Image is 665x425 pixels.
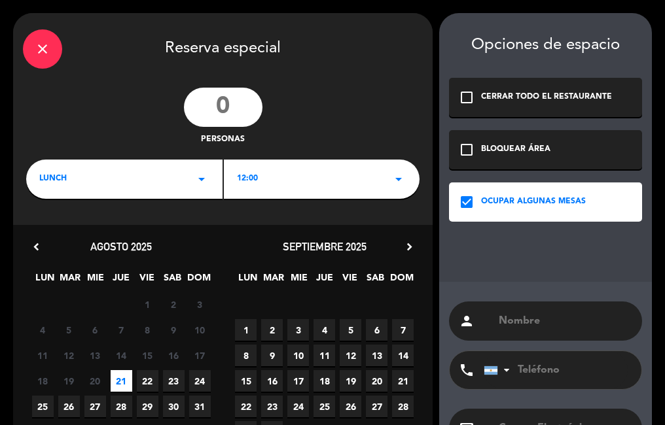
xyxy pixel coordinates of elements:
span: personas [201,133,245,146]
span: 10 [287,345,309,366]
span: 24 [189,370,211,392]
i: phone [459,362,475,378]
span: 17 [287,370,309,392]
span: 21 [392,370,414,392]
span: 29 [137,396,158,417]
span: VIE [136,270,158,292]
span: 2 [163,294,185,315]
span: 8 [235,345,257,366]
span: 22 [235,396,257,417]
div: Reserva especial [13,13,433,81]
span: SAB [162,270,183,292]
span: 14 [392,345,414,366]
i: check_box_outline_blank [459,142,475,158]
div: Argentina: +54 [484,352,514,388]
span: 17 [189,345,211,366]
span: 11 [314,345,335,366]
span: DOM [390,270,412,292]
div: OCUPAR ALGUNAS MESAS [481,195,586,209]
span: 25 [314,396,335,417]
i: check_box_outline_blank [459,90,475,105]
span: 14 [111,345,132,366]
span: JUE [111,270,132,292]
span: 20 [366,370,387,392]
div: Opciones de espacio [449,36,642,55]
span: 22 [137,370,158,392]
span: MIE [85,270,107,292]
span: septiembre 2025 [283,240,367,253]
span: 27 [84,396,106,417]
span: 15 [137,345,158,366]
span: 5 [58,319,80,341]
span: 16 [163,345,185,366]
span: 20 [84,370,106,392]
span: 26 [340,396,361,417]
div: CERRAR TODO EL RESTAURANTE [481,91,612,104]
span: 19 [340,370,361,392]
i: arrow_drop_down [391,171,406,187]
input: 0 [184,88,262,127]
i: chevron_right [403,240,416,254]
span: 6 [84,319,106,341]
i: check_box [459,194,475,210]
span: MIE [288,270,310,292]
span: LUNCH [39,173,67,186]
i: person [459,313,475,329]
span: 28 [392,396,414,417]
div: BLOQUEAR ÁREA [481,143,550,156]
span: MAR [60,270,81,292]
span: MAR [262,270,284,292]
span: 24 [287,396,309,417]
span: 4 [314,319,335,341]
span: 23 [261,396,283,417]
span: 18 [314,370,335,392]
span: LUN [34,270,56,292]
span: 31 [189,396,211,417]
span: LUN [237,270,259,292]
span: DOM [187,270,209,292]
span: 5 [340,319,361,341]
i: arrow_drop_down [194,171,209,187]
span: 27 [366,396,387,417]
span: 18 [32,370,54,392]
span: 15 [235,370,257,392]
span: 25 [32,396,54,417]
i: close [35,41,50,57]
span: 4 [32,319,54,341]
span: 26 [58,396,80,417]
span: SAB [365,270,386,292]
span: 7 [392,319,414,341]
input: Nombre [497,312,632,330]
span: 12:00 [237,173,258,186]
i: chevron_left [29,240,43,254]
span: 19 [58,370,80,392]
span: JUE [314,270,335,292]
input: Teléfono [484,351,628,389]
span: 16 [261,370,283,392]
span: VIE [339,270,361,292]
span: 28 [111,396,132,417]
span: 8 [137,319,158,341]
span: 1 [137,294,158,315]
span: 9 [163,319,185,341]
span: 3 [287,319,309,341]
span: 23 [163,370,185,392]
span: 7 [111,319,132,341]
span: 3 [189,294,211,315]
span: 13 [366,345,387,366]
span: 12 [58,345,80,366]
span: 6 [366,319,387,341]
span: agosto 2025 [90,240,152,253]
span: 9 [261,345,283,366]
span: 12 [340,345,361,366]
span: 11 [32,345,54,366]
span: 1 [235,319,257,341]
span: 2 [261,319,283,341]
span: 21 [111,370,132,392]
span: 30 [163,396,185,417]
span: 13 [84,345,106,366]
span: 10 [189,319,211,341]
